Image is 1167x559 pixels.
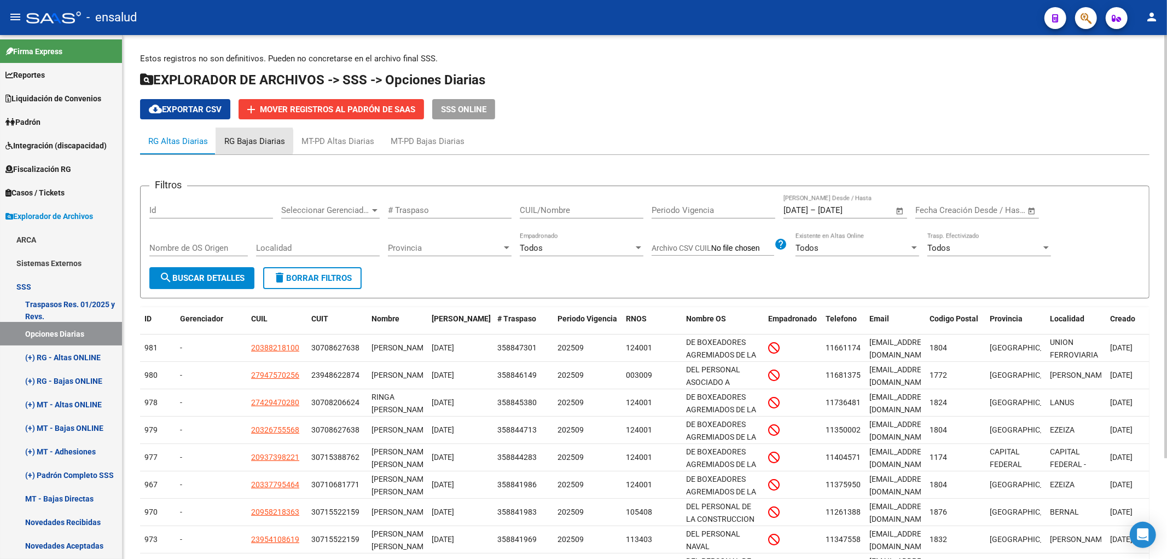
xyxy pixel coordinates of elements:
[869,475,932,496] span: ortiz90@lavep.org
[251,453,299,462] span: 20937398221
[686,529,740,551] span: DEL PERSONAL NAVAL
[180,343,182,352] span: -
[990,480,1064,489] span: [GEOGRAPHIC_DATA]
[497,314,536,323] span: # Traspaso
[432,424,489,436] div: [DATE]
[224,135,285,147] div: RG Bajas Diarias
[245,103,258,116] mat-icon: add
[251,425,299,434] span: 20326755568
[1026,205,1038,217] button: Open calendar
[432,369,489,382] div: [DATE]
[711,244,774,253] input: Archivo CSV CUIL
[371,371,430,379] span: [PERSON_NAME]
[961,205,1014,215] input: End date
[990,535,1064,544] span: [GEOGRAPHIC_DATA]
[251,508,299,516] span: 20958218363
[432,396,489,409] div: [DATE]
[307,307,367,343] datatable-header-cell: CUIT
[925,307,985,343] datatable-header-cell: Codigo Postal
[1050,508,1079,516] span: BERNAL
[371,425,430,434] span: [PERSON_NAME]
[1050,371,1108,379] span: [PERSON_NAME]
[311,451,359,464] div: 30715388762
[768,314,817,323] span: Empadronado
[622,307,682,343] datatable-header-cell: RNOS
[144,535,158,544] span: 973
[388,243,502,253] span: Provincia
[626,508,652,516] span: 105408
[558,480,584,489] span: 202509
[990,371,1064,379] span: [GEOGRAPHIC_DATA]
[371,343,430,352] span: [PERSON_NAME]
[894,205,907,217] button: Open calendar
[497,480,537,489] span: 358841986
[432,479,489,491] div: [DATE]
[149,177,187,193] h3: Filtros
[626,453,652,462] span: 124001
[930,314,978,323] span: Codigo Postal
[260,105,415,114] span: Mover registros al PADRÓN de SAAS
[686,365,748,411] span: DEL PERSONAL ASOCIADO A ASOCIACION MUTUAL SANCOR
[180,398,182,407] span: -
[558,314,617,323] span: Periodo Vigencia
[251,343,299,352] span: 20388218100
[144,343,158,352] span: 981
[9,10,22,24] mat-icon: menu
[818,205,871,215] input: End date
[826,343,869,352] span: 1166117432
[865,307,925,343] datatable-header-cell: Email
[686,338,760,372] span: DE BOXEADORES AGREMIADOS DE LA [GEOGRAPHIC_DATA]
[686,420,760,454] span: DE BOXEADORES AGREMIADOS DE LA [GEOGRAPHIC_DATA]
[180,453,182,462] span: -
[930,508,947,516] span: 1876
[144,508,158,516] span: 970
[821,307,865,343] datatable-header-cell: Telefono
[626,480,652,489] span: 124001
[149,267,254,289] button: Buscar Detalles
[686,314,726,323] span: Nombre OS
[930,398,947,407] span: 1824
[180,425,182,434] span: -
[558,453,584,462] span: 202509
[273,273,352,283] span: Borrar Filtros
[86,5,137,30] span: - ensalud
[1145,10,1158,24] mat-icon: person
[558,508,584,516] span: 202509
[1110,453,1133,462] span: [DATE]
[1050,314,1084,323] span: Localidad
[520,243,543,253] span: Todos
[826,508,869,516] span: 1126138839
[263,267,362,289] button: Borrar Filtros
[371,508,430,516] span: [PERSON_NAME]
[432,451,489,464] div: [DATE]
[1110,480,1133,489] span: [DATE]
[930,535,947,544] span: 1832
[144,314,152,323] span: ID
[915,205,951,215] input: Start date
[626,425,652,434] span: 124001
[869,529,932,551] span: lopezsilvero2025@lavep.org
[686,447,760,481] span: DE BOXEADORES AGREMIADOS DE LA [GEOGRAPHIC_DATA]
[1110,343,1133,352] span: [DATE]
[432,314,491,323] span: [PERSON_NAME]
[5,140,107,152] span: Integración (discapacidad)
[1050,535,1108,544] span: [PERSON_NAME]
[441,105,486,114] span: SSS ONLINE
[930,480,947,489] span: 1804
[311,533,359,546] div: 30715522159
[1050,398,1074,407] span: LANUS
[5,93,101,105] span: Liquidación de Convenios
[311,396,359,409] div: 30708206624
[764,307,821,343] datatable-header-cell: Empadronado
[1046,307,1106,343] datatable-header-cell: Localidad
[1110,314,1135,323] span: Creado
[686,393,760,427] span: DE BOXEADORES AGREMIADOS DE LA [GEOGRAPHIC_DATA]
[990,314,1023,323] span: Provincia
[558,535,584,544] span: 202509
[432,533,489,546] div: [DATE]
[140,72,485,88] span: EXPLORADOR DE ARCHIVOS -> SSS -> Opciones Diarias
[239,99,424,119] button: Mover registros al PADRÓN de SAAS
[144,371,158,379] span: 980
[826,371,869,379] span: 1168137526
[558,371,584,379] span: 202509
